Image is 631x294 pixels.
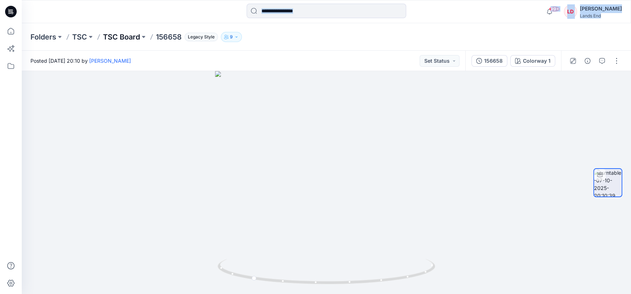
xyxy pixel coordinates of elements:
button: Details [582,55,593,67]
button: Colorway 1 [510,55,555,67]
a: TSC [72,32,87,42]
img: turntable-07-10-2025-20:10:39 [594,169,622,196]
div: LD [564,5,577,18]
div: 156658 [484,57,503,65]
a: [PERSON_NAME] [89,58,131,64]
button: 9 [221,32,242,42]
button: 156658 [471,55,507,67]
span: Posted [DATE] 20:10 by [30,57,131,65]
div: [PERSON_NAME] [580,4,622,13]
a: TSC Board [103,32,140,42]
a: Folders [30,32,56,42]
span: 99+ [549,6,560,12]
span: Legacy Style [185,33,218,41]
p: 9 [230,33,233,41]
button: Legacy Style [182,32,218,42]
div: Colorway 1 [523,57,550,65]
div: Lands End [580,13,622,18]
p: 156658 [156,32,182,42]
